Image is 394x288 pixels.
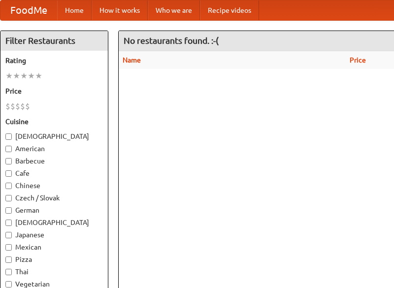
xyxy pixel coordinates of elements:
label: Japanese [5,230,103,240]
input: [DEMOGRAPHIC_DATA] [5,220,12,226]
label: American [5,144,103,154]
a: Name [123,56,141,64]
label: Pizza [5,255,103,264]
a: Who we are [148,0,200,20]
a: Home [57,0,92,20]
a: Price [350,56,366,64]
li: ★ [28,70,35,81]
li: $ [5,101,10,112]
h5: Rating [5,56,103,65]
input: Vegetarian [5,281,12,288]
input: Cafe [5,170,12,177]
a: FoodMe [0,0,57,20]
input: German [5,207,12,214]
label: Thai [5,267,103,277]
label: Chinese [5,181,103,191]
li: ★ [5,70,13,81]
label: Czech / Slovak [5,193,103,203]
a: How it works [92,0,148,20]
h5: Cuisine [5,117,103,127]
h5: Price [5,86,103,96]
label: Barbecue [5,156,103,166]
li: $ [20,101,25,112]
label: German [5,205,103,215]
li: $ [10,101,15,112]
a: Recipe videos [200,0,259,20]
li: ★ [13,70,20,81]
input: Thai [5,269,12,275]
li: $ [15,101,20,112]
input: Barbecue [5,158,12,164]
label: [DEMOGRAPHIC_DATA] [5,131,103,141]
input: Czech / Slovak [5,195,12,201]
label: Cafe [5,168,103,178]
ng-pluralize: No restaurants found. :-( [124,36,219,45]
input: Mexican [5,244,12,251]
input: Japanese [5,232,12,238]
li: $ [25,101,30,112]
h4: Filter Restaurants [0,31,108,51]
li: ★ [35,70,42,81]
input: American [5,146,12,152]
input: Pizza [5,256,12,263]
label: [DEMOGRAPHIC_DATA] [5,218,103,227]
input: Chinese [5,183,12,189]
li: ★ [20,70,28,81]
input: [DEMOGRAPHIC_DATA] [5,133,12,140]
label: Mexican [5,242,103,252]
